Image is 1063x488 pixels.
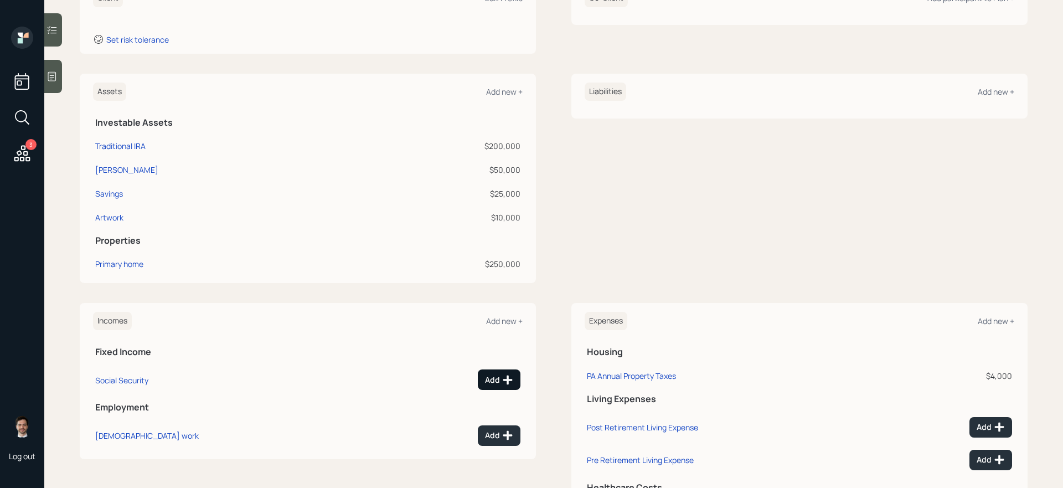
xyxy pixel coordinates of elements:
[95,117,520,128] h5: Investable Assets
[486,86,523,97] div: Add new +
[485,374,513,386] div: Add
[95,430,199,441] div: [DEMOGRAPHIC_DATA] work
[95,347,520,357] h5: Fixed Income
[587,455,694,465] div: Pre Retirement Living Expense
[364,188,520,199] div: $25,000
[93,83,126,101] h6: Assets
[969,417,1012,438] button: Add
[106,34,169,45] div: Set risk tolerance
[587,347,1012,357] h5: Housing
[25,139,37,150] div: 3
[585,83,626,101] h6: Liabilities
[93,312,132,330] h6: Incomes
[486,316,523,326] div: Add new +
[897,370,1012,382] div: $4,000
[95,164,158,176] div: [PERSON_NAME]
[978,316,1014,326] div: Add new +
[364,164,520,176] div: $50,000
[587,422,698,433] div: Post Retirement Living Expense
[478,425,520,446] button: Add
[485,430,513,441] div: Add
[364,212,520,223] div: $10,000
[587,371,676,381] div: PA Annual Property Taxes
[978,86,1014,97] div: Add new +
[364,258,520,270] div: $250,000
[478,369,520,390] button: Add
[587,394,1012,404] h5: Living Expenses
[95,258,143,270] div: Primary home
[95,212,123,223] div: Artwork
[9,451,35,461] div: Log out
[364,140,520,152] div: $200,000
[95,375,148,386] div: Social Security
[95,235,520,246] h5: Properties
[977,422,1005,433] div: Add
[11,415,33,438] img: jonah-coleman-headshot.png
[585,312,627,330] h6: Expenses
[95,188,123,199] div: Savings
[95,140,146,152] div: Traditional IRA
[95,402,520,413] h5: Employment
[969,450,1012,470] button: Add
[977,454,1005,465] div: Add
